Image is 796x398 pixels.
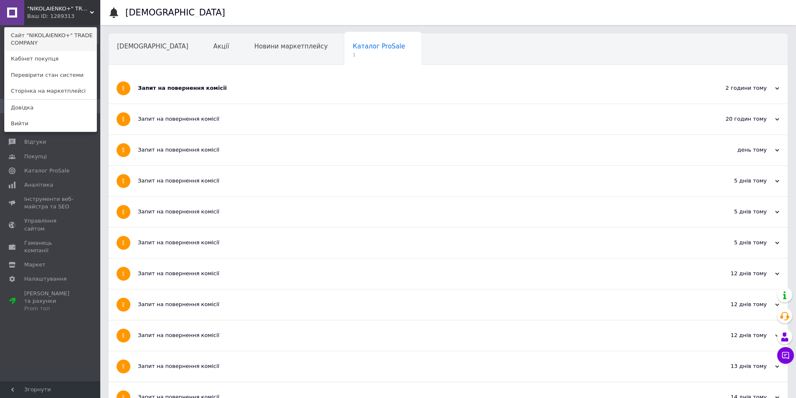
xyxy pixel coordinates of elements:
div: Prom топ [24,305,77,312]
div: 12 днів тому [696,332,779,339]
span: Каталог ProSale [24,167,69,175]
div: 20 годин тому [696,115,779,123]
div: 12 днів тому [696,301,779,308]
div: Запит на повернення комісії [138,363,696,370]
div: день тому [696,146,779,154]
span: Новини маркетплейсу [254,43,328,50]
a: Сторінка на маркетплейсі [5,83,97,99]
span: [PERSON_NAME] та рахунки [24,290,77,313]
div: Запит на повернення комісії [138,208,696,215]
span: Управління сайтом [24,217,77,232]
div: 13 днів тому [696,363,779,370]
div: 5 днів тому [696,208,779,215]
div: Запит на повернення комісії [138,146,696,154]
a: Вийти [5,116,97,132]
span: Аналітика [24,181,53,189]
span: 1 [353,52,405,58]
div: Запит на повернення комісії [138,270,696,277]
div: Запит на повернення комісії [138,332,696,339]
a: Довідка [5,100,97,116]
span: Акції [214,43,229,50]
span: Гаманець компанії [24,239,77,254]
span: Інструменти веб-майстра та SEO [24,195,77,210]
a: Сайт "NIKOLAIENKO+" TRADE COMPANY [5,28,97,51]
span: Налаштування [24,275,67,283]
span: Маркет [24,261,46,269]
span: "NIKOLAIENKO+" TRADE COMPANY [27,5,90,13]
h1: [DEMOGRAPHIC_DATA] [125,8,225,18]
div: Запит на повернення комісії [138,239,696,246]
button: Чат з покупцем [777,347,794,364]
span: Покупці [24,153,47,160]
div: Запит на повернення комісії [138,301,696,308]
div: 5 днів тому [696,239,779,246]
div: Запит на повернення комісії [138,115,696,123]
span: Відгуки [24,138,46,146]
a: Перевірити стан системи [5,67,97,83]
div: Запит на повернення комісії [138,84,696,92]
div: Запит на повернення комісії [138,177,696,185]
div: 2 години тому [696,84,779,92]
div: 5 днів тому [696,177,779,185]
a: Кабінет покупця [5,51,97,67]
div: 12 днів тому [696,270,779,277]
span: Каталог ProSale [353,43,405,50]
div: Ваш ID: 1289313 [27,13,62,20]
span: [DEMOGRAPHIC_DATA] [117,43,188,50]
